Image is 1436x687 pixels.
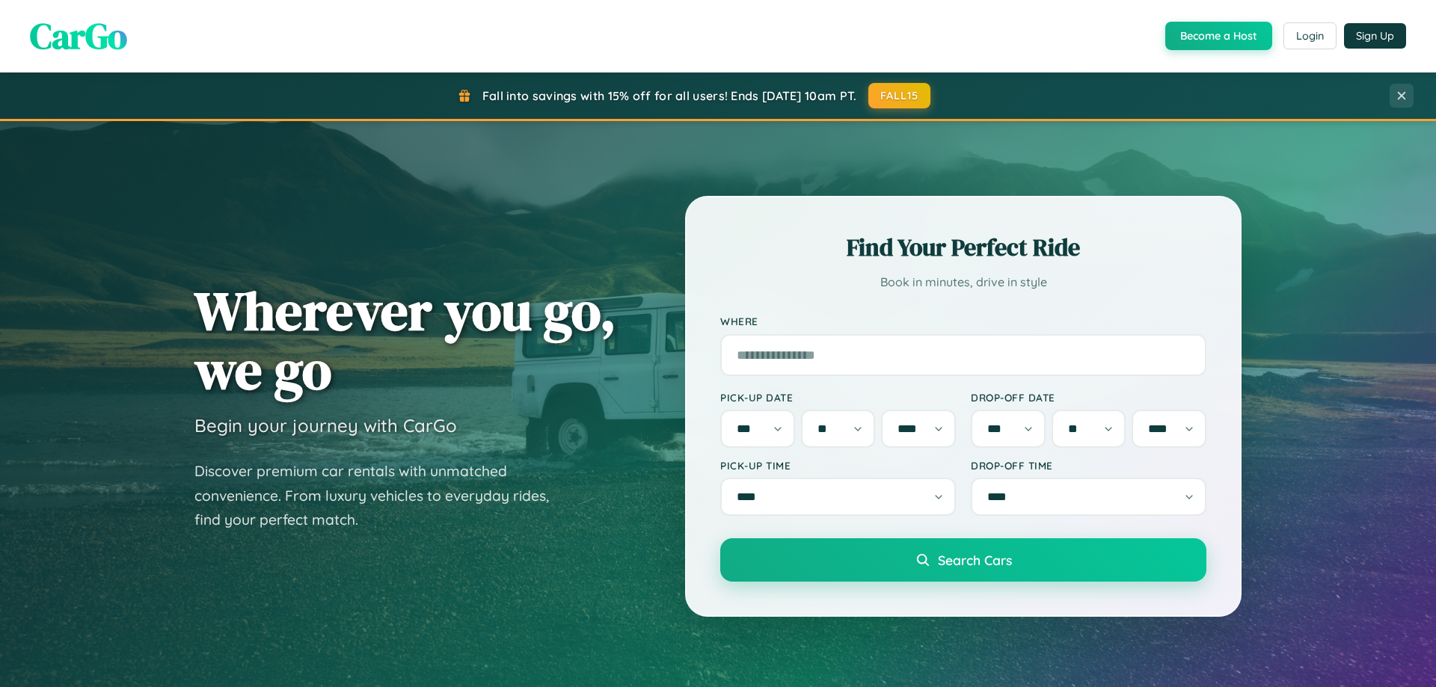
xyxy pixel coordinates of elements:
label: Where [720,315,1206,328]
p: Discover premium car rentals with unmatched convenience. From luxury vehicles to everyday rides, ... [194,459,568,532]
label: Drop-off Time [971,459,1206,472]
h2: Find Your Perfect Ride [720,231,1206,264]
h3: Begin your journey with CarGo [194,414,457,437]
span: Search Cars [938,552,1012,568]
button: FALL15 [868,83,931,108]
p: Book in minutes, drive in style [720,271,1206,293]
h1: Wherever you go, we go [194,281,616,399]
button: Become a Host [1165,22,1272,50]
span: Fall into savings with 15% off for all users! Ends [DATE] 10am PT. [482,88,857,103]
button: Sign Up [1344,23,1406,49]
label: Pick-up Date [720,391,956,404]
span: CarGo [30,11,127,61]
button: Login [1283,22,1337,49]
button: Search Cars [720,538,1206,582]
label: Pick-up Time [720,459,956,472]
label: Drop-off Date [971,391,1206,404]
